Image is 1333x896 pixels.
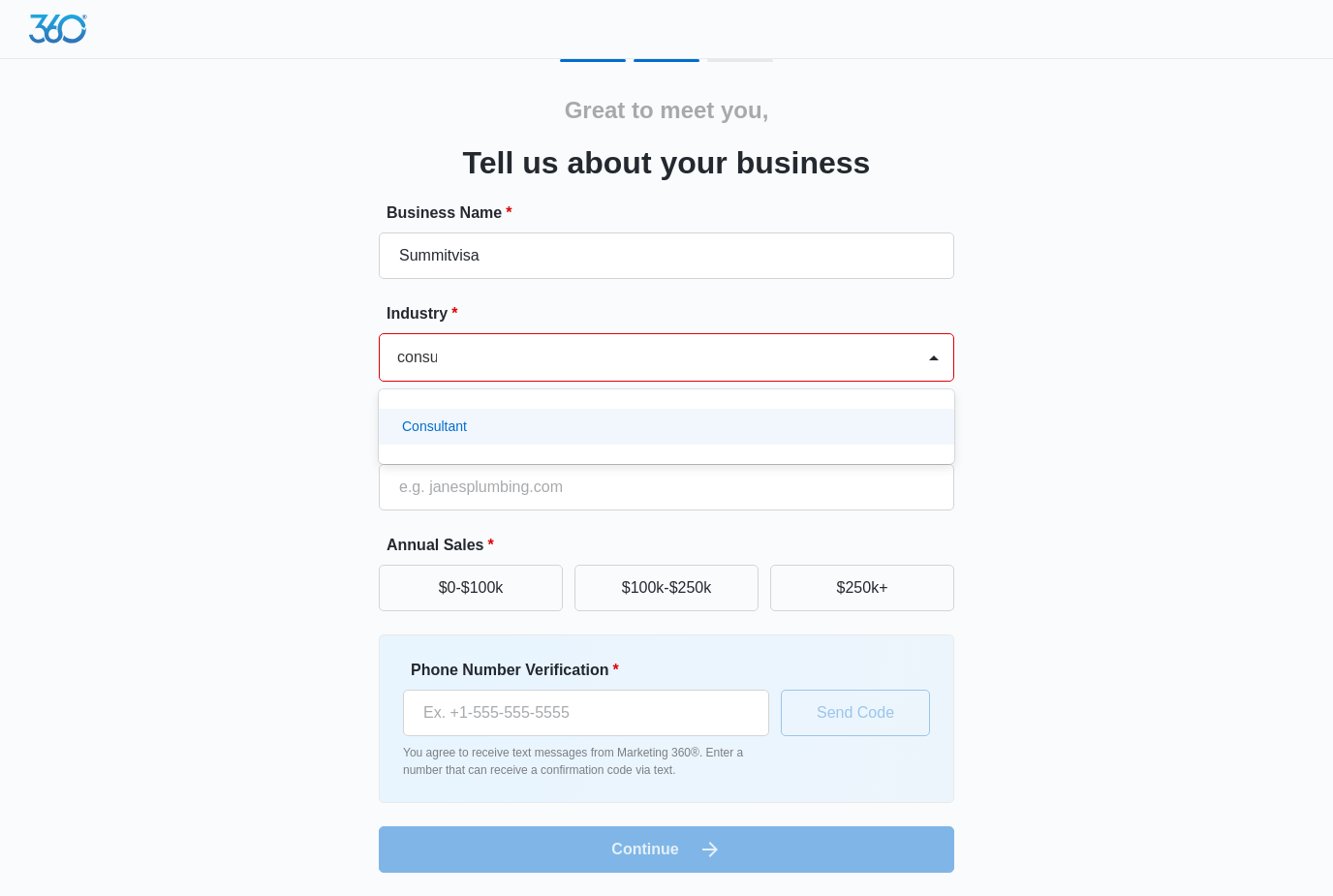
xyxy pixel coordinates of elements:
[574,565,759,611] button: $100k-$250k
[379,232,954,279] input: e.g. Jane's Plumbing
[387,302,962,325] label: Industry
[565,93,769,128] h2: Great to meet you,
[387,534,962,557] label: Annual Sales
[411,659,777,682] label: Phone Number Verification
[387,201,962,225] label: Business Name
[403,744,769,779] p: You agree to receive text messages from Marketing 360®. Enter a number that can receive a confirm...
[379,464,954,510] input: e.g. janesplumbing.com
[403,690,769,736] input: Ex. +1-555-555-5555
[402,417,467,437] p: Consultant
[379,565,563,611] button: $0-$100k
[770,565,954,611] button: $250k+
[463,139,871,186] h3: Tell us about your business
